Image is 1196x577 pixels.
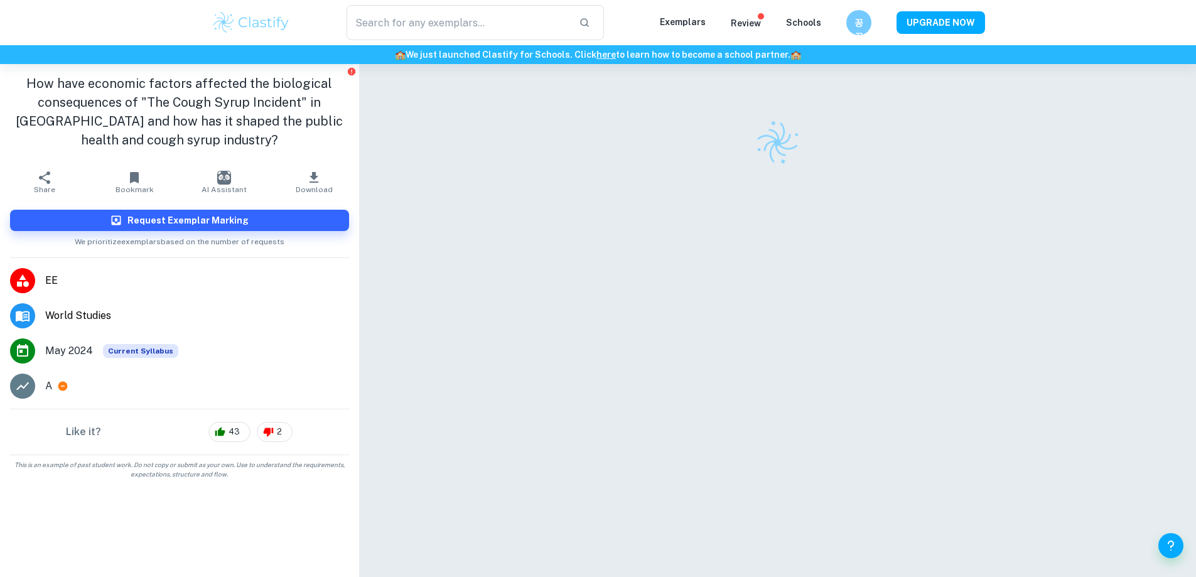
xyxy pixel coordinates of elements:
span: 🏫 [790,50,801,60]
span: Bookmark [116,185,154,194]
input: Search for any exemplars... [347,5,569,40]
button: AI Assistant [180,164,269,200]
div: 43 [208,422,251,442]
span: This is an example of past student work. Do not copy or submit as your own. Use to understand the... [5,460,354,479]
span: 43 [222,426,247,438]
span: World Studies [45,308,349,323]
p: Review [731,16,761,30]
h6: 꽁꽁 [851,16,866,30]
button: 꽁꽁 [846,10,871,35]
span: Download [296,185,333,194]
button: Download [269,164,359,200]
button: Request Exemplar Marking [10,210,349,231]
span: EE [45,273,349,288]
span: 2 [270,426,289,438]
span: May 2024 [45,343,93,359]
button: Report issue [347,67,357,76]
img: Clastify logo [748,113,807,172]
span: We prioritize exemplars based on the number of requests [75,231,284,247]
a: Schools [786,18,821,28]
h1: How have economic factors affected the biological consequences of "The Cough Syrup Incident" in [... [10,74,349,149]
span: Share [34,185,55,194]
img: Clastify logo [212,10,291,35]
span: 🏫 [395,50,406,60]
a: here [596,50,616,60]
h6: We just launched Clastify for Schools. Click to learn how to become a school partner. [3,48,1193,62]
button: UPGRADE NOW [897,11,985,34]
h6: Request Exemplar Marking [127,213,249,227]
h6: Like it? [66,424,101,439]
p: A [45,379,52,394]
p: Exemplars [660,15,706,29]
div: 2 [257,422,293,442]
button: Bookmark [90,164,180,200]
button: Help and Feedback [1158,533,1183,558]
span: Current Syllabus [103,344,178,358]
div: This exemplar is based on the current syllabus. Feel free to refer to it for inspiration/ideas wh... [103,344,178,358]
span: AI Assistant [202,185,247,194]
img: AI Assistant [217,171,231,185]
